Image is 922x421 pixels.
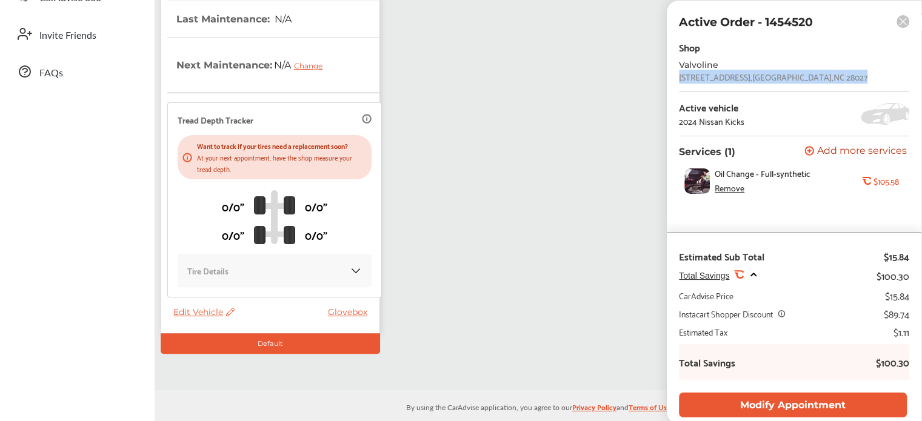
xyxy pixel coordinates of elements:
th: Last Maintenance : [176,1,292,37]
span: Add more services [817,146,907,157]
p: 0/0" [222,197,244,216]
img: oil-change-thumb.jpg [684,168,710,194]
b: $100.30 [873,356,909,368]
span: N/A [272,50,332,80]
p: 0/0" [305,197,327,216]
div: Remove [715,183,744,193]
p: Active Order - 1454520 [679,15,813,29]
a: Invite Friends [11,18,142,50]
p: Tire Details [187,264,229,277]
img: placeholder_car.5a1ece94.svg [861,103,909,125]
button: Add more services [804,146,907,157]
b: $105.58 [874,176,899,186]
div: $100.30 [877,267,909,283]
span: Invite Friends [39,28,96,44]
div: Instacart Shopper Discount [679,308,773,320]
p: Tread Depth Tracker [178,113,253,127]
p: 0/0" [222,225,244,244]
button: Modify Appointment [679,393,907,417]
div: CarAdvise Price [679,290,733,302]
span: Total Savings [679,271,729,280]
p: Services (1) [679,146,735,157]
div: Shop [679,39,700,55]
p: Want to track if your tires need a replacement soon? [197,140,367,151]
div: Estimated Tax [679,326,727,338]
span: N/A [273,13,292,25]
div: Change [294,61,329,70]
div: 2024 Nissan Kicks [679,116,744,126]
div: Estimated Sub Total [679,250,764,262]
div: $1.11 [894,326,909,338]
img: KOKaJQAAAABJRU5ErkJggg== [350,265,362,277]
div: Default [161,333,380,354]
p: 0/0" [305,225,327,244]
div: $15.84 [884,250,909,262]
span: Oil Change - Full-synthetic [715,168,810,178]
img: tire_track_logo.b900bcbc.svg [254,190,295,244]
span: Edit Vehicle [173,307,235,317]
a: Glovebox [328,307,373,317]
div: $15.84 [885,290,909,302]
th: Next Maintenance : [176,38,332,92]
div: Valvoline [679,60,873,70]
a: Terms of Use [629,400,670,419]
p: By using the CarAdvise application, you agree to our and [155,400,922,413]
div: Active vehicle [679,102,744,113]
span: FAQs [39,65,63,81]
b: Total Savings [679,356,735,368]
div: [STREET_ADDRESS] , [GEOGRAPHIC_DATA] , NC 28027 [679,72,867,82]
a: Privacy Policy [572,400,616,419]
div: $89.74 [884,308,909,320]
p: At your next appointment, have the shop measure your tread depth. [197,151,367,174]
a: Add more services [804,146,909,157]
a: FAQs [11,56,142,87]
